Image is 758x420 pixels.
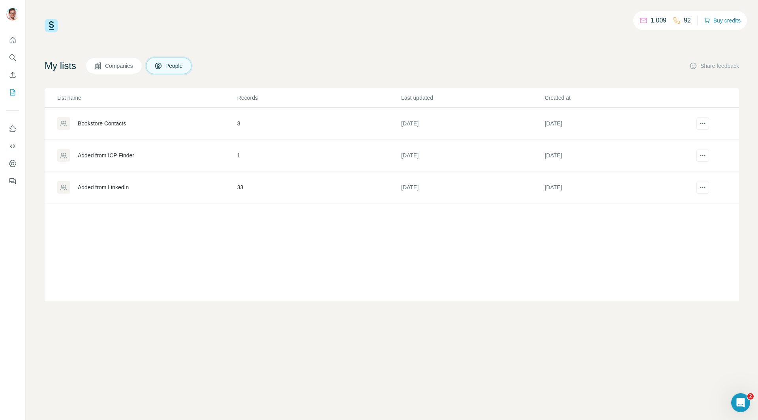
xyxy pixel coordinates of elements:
[696,149,709,162] button: actions
[6,157,19,171] button: Dashboard
[6,50,19,65] button: Search
[689,62,739,70] button: Share feedback
[6,139,19,153] button: Use Surfe API
[401,172,544,203] td: [DATE]
[747,393,754,399] span: 2
[545,94,687,102] p: Created at
[105,62,134,70] span: Companies
[78,151,134,159] div: Added from ICP Finder
[651,16,666,25] p: 1,009
[6,85,19,99] button: My lists
[6,68,19,82] button: Enrich CSV
[78,119,126,127] div: Bookstore Contacts
[237,108,401,140] td: 3
[237,172,401,203] td: 33
[6,122,19,136] button: Use Surfe on LinkedIn
[78,183,129,191] div: Added from LinkedIn
[237,94,400,102] p: Records
[696,181,709,194] button: actions
[45,60,76,72] h4: My lists
[684,16,691,25] p: 92
[57,94,236,102] p: List name
[165,62,184,70] span: People
[544,172,688,203] td: [DATE]
[401,108,544,140] td: [DATE]
[6,33,19,47] button: Quick start
[696,117,709,130] button: actions
[544,108,688,140] td: [DATE]
[6,8,19,21] img: Avatar
[45,19,58,32] img: Surfe Logo
[6,174,19,188] button: Feedback
[704,15,741,26] button: Buy credits
[544,140,688,172] td: [DATE]
[401,140,544,172] td: [DATE]
[237,140,401,172] td: 1
[401,94,544,102] p: Last updated
[731,393,750,412] iframe: Intercom live chat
